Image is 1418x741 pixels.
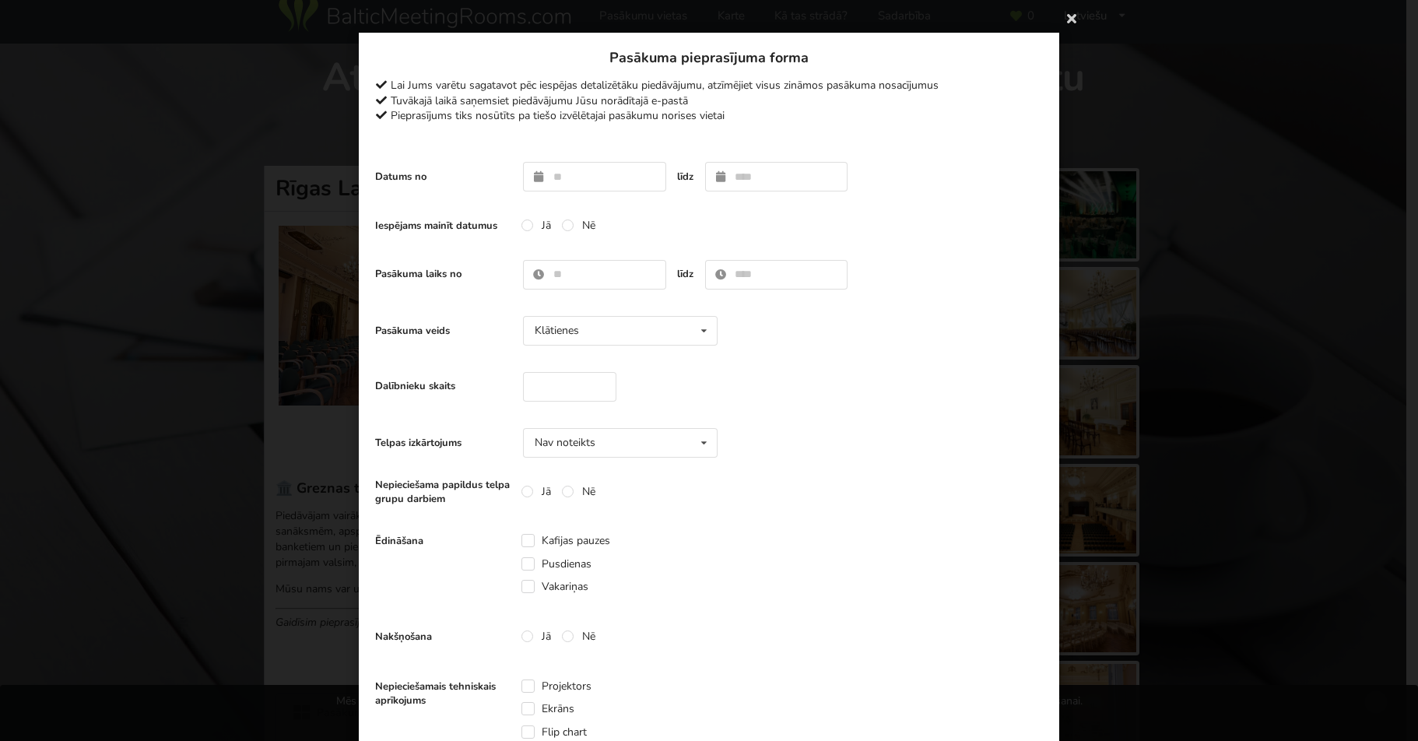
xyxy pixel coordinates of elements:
[521,725,587,739] label: Flip chart
[375,680,511,708] label: Nepieciešamais tehniskais aprīkojums
[521,680,591,693] label: Projektors
[562,485,595,498] label: Nē
[521,534,610,547] label: Kafijas pauzes
[375,630,511,644] label: Nakšņošana
[562,219,595,232] label: Nē
[375,49,1043,67] h3: Pasākuma pieprasījuma forma
[677,170,693,184] label: līdz
[375,534,511,548] label: Ēdināšana
[375,78,1043,93] div: Lai Jums varētu sagatavot pēc iespējas detalizētāku piedāvājumu, atzīmējiet visus zināmos pasākum...
[521,630,551,643] label: Jā
[375,267,511,281] label: Pasākuma laiks no
[521,485,551,498] label: Jā
[521,702,574,715] label: Ekrāns
[375,324,511,338] label: Pasākuma veids
[375,108,1043,124] div: Pieprasījums tiks nosūtīts pa tiešo izvēlētajai pasākumu norises vietai
[521,557,591,571] label: Pusdienas
[375,170,511,184] label: Datums no
[375,379,511,393] label: Dalībnieku skaits
[562,630,595,643] label: Nē
[375,93,1043,109] div: Tuvākajā laikā saņemsiet piedāvājumu Jūsu norādītajā e-pastā
[677,267,693,281] label: līdz
[375,219,511,233] label: Iespējams mainīt datumus
[535,437,595,448] div: Nav noteikts
[521,219,551,232] label: Jā
[375,478,511,506] label: Nepieciešama papildus telpa grupu darbiem
[535,325,579,336] div: Klātienes
[375,436,511,450] label: Telpas izkārtojums
[521,580,588,593] label: Vakariņas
